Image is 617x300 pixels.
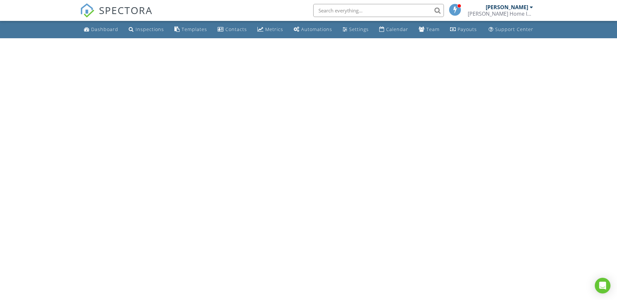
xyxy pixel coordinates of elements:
a: Support Center [486,24,536,36]
div: Dashboard [91,26,118,32]
div: Metrics [265,26,283,32]
input: Search everything... [313,4,444,17]
div: Open Intercom Messenger [595,278,610,293]
span: SPECTORA [99,3,153,17]
div: Contacts [225,26,247,32]
a: SPECTORA [80,9,153,23]
a: Contacts [215,24,250,36]
a: Calendar [377,24,411,36]
div: Payouts [458,26,477,32]
a: Inspections [126,24,167,36]
div: Inspections [136,26,164,32]
div: Settings [349,26,369,32]
a: Payouts [447,24,479,36]
a: Dashboard [81,24,121,36]
div: Templates [182,26,207,32]
div: Clements Home Inspection LLC [468,10,533,17]
div: Calendar [386,26,408,32]
a: Team [416,24,442,36]
div: Team [426,26,440,32]
a: Automations (Basic) [291,24,335,36]
a: Templates [172,24,210,36]
div: Support Center [495,26,533,32]
a: Settings [340,24,371,36]
img: The Best Home Inspection Software - Spectora [80,3,94,18]
div: [PERSON_NAME] [486,4,528,10]
a: Metrics [255,24,286,36]
div: Automations [301,26,332,32]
